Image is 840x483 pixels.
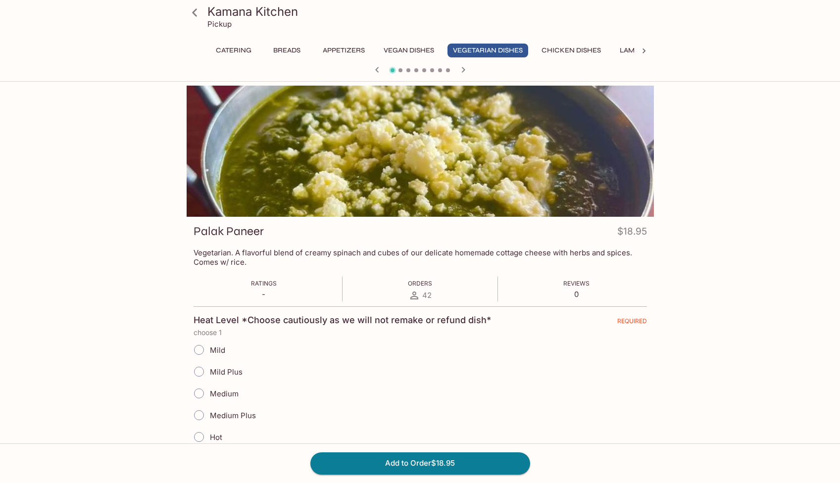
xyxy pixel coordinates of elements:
button: Vegan Dishes [378,44,440,57]
button: Catering [210,44,257,57]
span: Reviews [563,280,590,287]
span: 42 [422,290,432,300]
p: Pickup [207,19,232,29]
span: Mild Plus [210,367,243,377]
button: Add to Order$18.95 [310,452,530,474]
h4: Heat Level *Choose cautiously as we will not remake or refund dish* [194,315,491,326]
span: Hot [210,433,222,442]
span: Medium [210,389,239,398]
button: Breads [265,44,309,57]
p: Vegetarian. A flavorful blend of creamy spinach and cubes of our delicate homemade cottage cheese... [194,248,647,267]
h3: Palak Paneer [194,224,264,239]
button: Lamb Dishes [614,44,671,57]
span: REQUIRED [617,317,647,329]
h3: Kamana Kitchen [207,4,650,19]
p: - [251,290,277,299]
span: Ratings [251,280,277,287]
span: Mild [210,345,225,355]
button: Appetizers [317,44,370,57]
button: Vegetarian Dishes [447,44,528,57]
p: choose 1 [194,329,647,337]
div: Palak Paneer [187,86,654,217]
p: 0 [563,290,590,299]
span: Orders [408,280,432,287]
button: Chicken Dishes [536,44,606,57]
span: Medium Plus [210,411,256,420]
h4: $18.95 [617,224,647,243]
